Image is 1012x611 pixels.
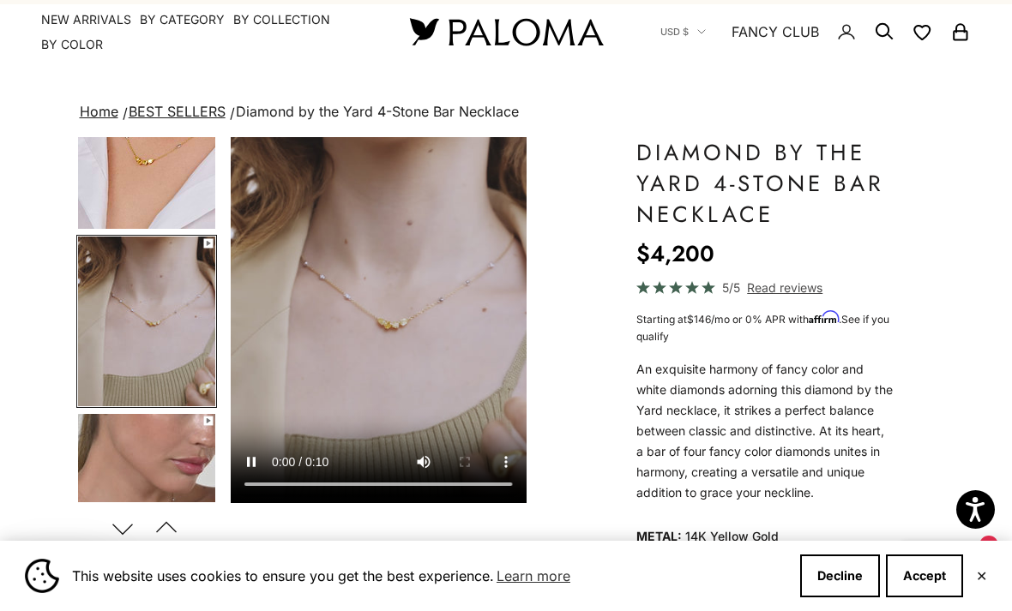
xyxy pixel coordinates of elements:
[687,313,711,326] span: $146
[25,559,59,593] img: Cookie banner
[886,554,963,597] button: Accept
[636,313,889,343] span: Starting at /mo or 0% APR with .
[80,103,118,120] a: Home
[41,36,103,53] summary: By Color
[636,137,894,230] h1: Diamond by the Yard 4-Stone Bar Necklace
[660,24,706,39] button: USD $
[231,137,527,503] div: Item 5 of 21
[76,56,217,231] button: Go to item 4
[41,11,369,53] nav: Primary navigation
[685,524,779,549] variant-option-value: 14K Yellow Gold
[636,237,714,271] sale-price: $4,200
[732,21,819,43] a: FANCY CLUB
[76,235,217,408] button: Go to item 5
[722,278,740,297] span: 5/5
[78,414,215,584] img: #YellowGold #RoseGold #WhiteGold
[140,11,225,28] summary: By Category
[660,24,689,39] span: USD $
[747,278,822,297] span: Read reviews
[72,563,786,589] span: This website uses cookies to ensure you get the best experience.
[129,103,226,120] a: BEST SELLERS
[236,103,519,120] span: Diamond by the Yard 4-Stone Bar Necklace
[231,137,527,503] video: #YellowGold #RoseGold #WhiteGold
[78,57,215,229] img: #YellowGold #RoseGold #WhiteGold
[636,359,894,503] div: An exquisite harmony of fancy color and white diamonds adorning this diamond by the Yard necklace...
[636,278,894,297] a: 5/5 Read reviews
[76,412,217,585] button: Go to item 6
[76,100,937,124] nav: breadcrumbs
[809,311,839,324] span: Affirm
[976,571,987,581] button: Close
[494,563,573,589] a: Learn more
[233,11,330,28] summary: By Collection
[636,524,682,549] legend: Metal:
[78,237,215,406] img: #YellowGold #RoseGold #WhiteGold
[660,4,971,59] nav: Secondary navigation
[800,554,880,597] button: Decline
[41,11,131,28] a: NEW ARRIVALS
